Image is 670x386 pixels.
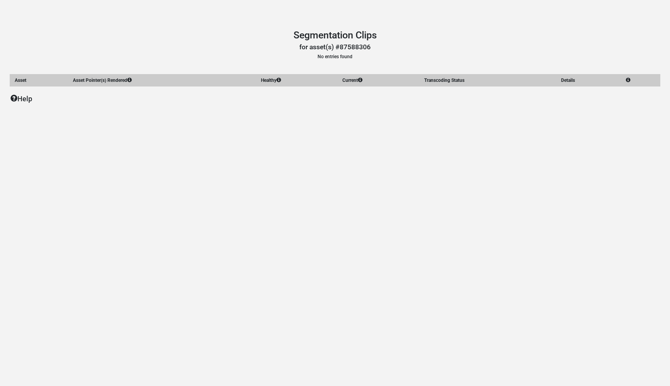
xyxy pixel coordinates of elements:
th: Current [338,74,420,87]
th: Healthy [256,74,338,87]
th: Details [556,74,621,87]
h1: Segmentation Clips [10,29,660,41]
p: Help [10,93,660,104]
th: Transcoding Status [419,74,556,87]
th: Asset Pointer(s) Rendered [68,74,256,87]
th: Asset [10,74,68,87]
h3: for asset(s) #87588306 [10,43,660,51]
header: No entries found [10,29,660,60]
